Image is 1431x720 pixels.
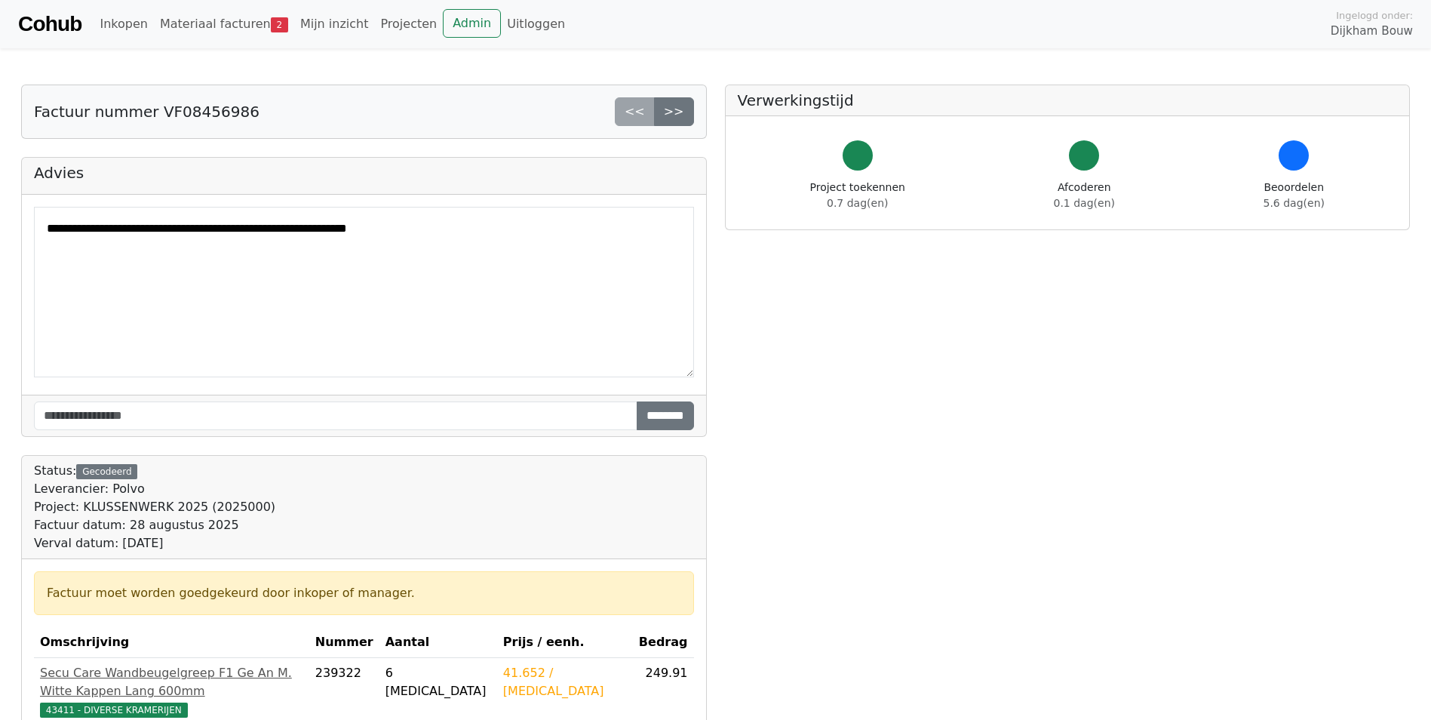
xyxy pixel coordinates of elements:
div: Project: KLUSSENWERK 2025 (2025000) [34,498,275,516]
div: 41.652 / [MEDICAL_DATA] [503,664,627,700]
a: Materiaal facturen2 [154,9,294,39]
span: 43411 - DIVERSE KRAMERIJEN [40,703,188,718]
a: Secu Care Wandbeugelgreep F1 Ge An M. Witte Kappen Lang 600mm43411 - DIVERSE KRAMERIJEN [40,664,303,718]
div: Beoordelen [1264,180,1325,211]
span: 0.1 dag(en) [1054,197,1115,209]
a: Uitloggen [501,9,571,39]
h5: Advies [34,164,694,182]
th: Prijs / eenh. [497,627,633,658]
span: 5.6 dag(en) [1264,197,1325,209]
h5: Verwerkingstijd [738,91,1398,109]
div: Gecodeerd [76,464,137,479]
div: Factuur datum: 28 augustus 2025 [34,516,275,534]
a: Cohub [18,6,81,42]
a: Mijn inzicht [294,9,375,39]
div: Project toekennen [810,180,905,211]
div: 6 [MEDICAL_DATA] [385,664,491,700]
span: Ingelogd onder: [1336,8,1413,23]
a: Inkopen [94,9,153,39]
div: Verval datum: [DATE] [34,534,275,552]
div: Secu Care Wandbeugelgreep F1 Ge An M. Witte Kappen Lang 600mm [40,664,303,700]
a: >> [654,97,694,126]
span: 2 [271,17,288,32]
h5: Factuur nummer VF08456986 [34,103,259,121]
div: Leverancier: Polvo [34,480,275,498]
a: Admin [443,9,501,38]
span: Dijkham Bouw [1331,23,1413,40]
div: Afcoderen [1054,180,1115,211]
a: Projecten [374,9,443,39]
span: 0.7 dag(en) [827,197,888,209]
th: Nummer [309,627,379,658]
th: Omschrijving [34,627,309,658]
th: Bedrag [633,627,694,658]
div: Status: [34,462,275,552]
div: Factuur moet worden goedgekeurd door inkoper of manager. [47,584,681,602]
th: Aantal [379,627,497,658]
